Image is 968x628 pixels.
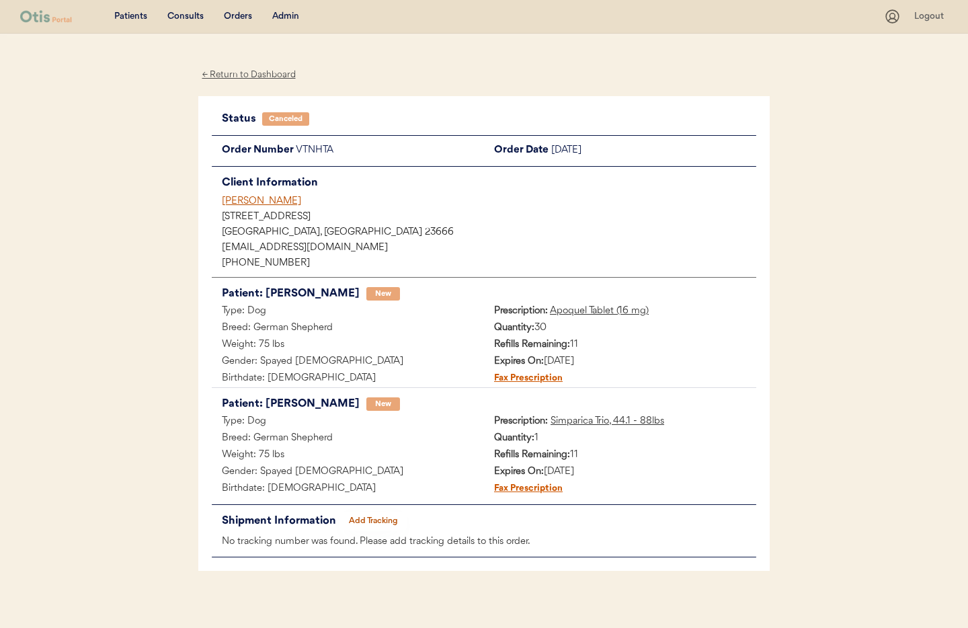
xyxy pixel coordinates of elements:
[484,320,756,337] div: 30
[914,10,948,24] div: Logout
[494,306,548,316] strong: Prescription:
[222,194,756,208] div: [PERSON_NAME]
[222,284,360,303] div: Patient: [PERSON_NAME]
[494,467,544,477] strong: Expires On:
[212,534,756,551] div: No tracking number was found. Please add tracking details to this order.
[212,337,484,354] div: Weight: 75 lbs
[212,143,296,159] div: Order Number
[212,354,484,370] div: Gender: Spayed [DEMOGRAPHIC_DATA]
[484,430,756,447] div: 1
[494,416,548,426] strong: Prescription:
[494,323,534,333] strong: Quantity:
[494,340,570,350] strong: Refills Remaining:
[212,464,484,481] div: Gender: Spayed [DEMOGRAPHIC_DATA]
[222,212,756,222] div: [STREET_ADDRESS]
[222,228,756,237] div: [GEOGRAPHIC_DATA], [GEOGRAPHIC_DATA] 23666
[551,416,664,426] u: Simparica Trio, 44.1 - 88lbs
[212,447,484,464] div: Weight: 75 lbs
[222,395,360,414] div: Patient: [PERSON_NAME]
[212,414,484,430] div: Type: Dog
[494,450,570,460] strong: Refills Remaining:
[272,10,299,24] div: Admin
[339,512,407,531] button: Add Tracking
[484,354,756,370] div: [DATE]
[551,143,756,159] div: [DATE]
[212,320,484,337] div: Breed: German Shepherd
[212,481,484,498] div: Birthdate: [DEMOGRAPHIC_DATA]
[198,67,299,83] div: ← Return to Dashboard
[222,173,756,192] div: Client Information
[222,110,262,128] div: Status
[484,337,756,354] div: 11
[484,370,563,387] div: Fax Prescription
[212,370,484,387] div: Birthdate: [DEMOGRAPHIC_DATA]
[114,10,147,24] div: Patients
[484,464,756,481] div: [DATE]
[494,433,534,443] strong: Quantity:
[212,303,484,320] div: Type: Dog
[484,143,551,159] div: Order Date
[222,512,339,531] div: Shipment Information
[550,306,649,316] u: Apoquel Tablet (16 mg)
[484,447,756,464] div: 11
[296,143,484,159] div: VTNHTA
[494,356,544,366] strong: Expires On:
[222,243,756,253] div: [EMAIL_ADDRESS][DOMAIN_NAME]
[222,259,756,268] div: [PHONE_NUMBER]
[484,481,563,498] div: Fax Prescription
[224,10,252,24] div: Orders
[167,10,204,24] div: Consults
[212,430,484,447] div: Breed: German Shepherd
